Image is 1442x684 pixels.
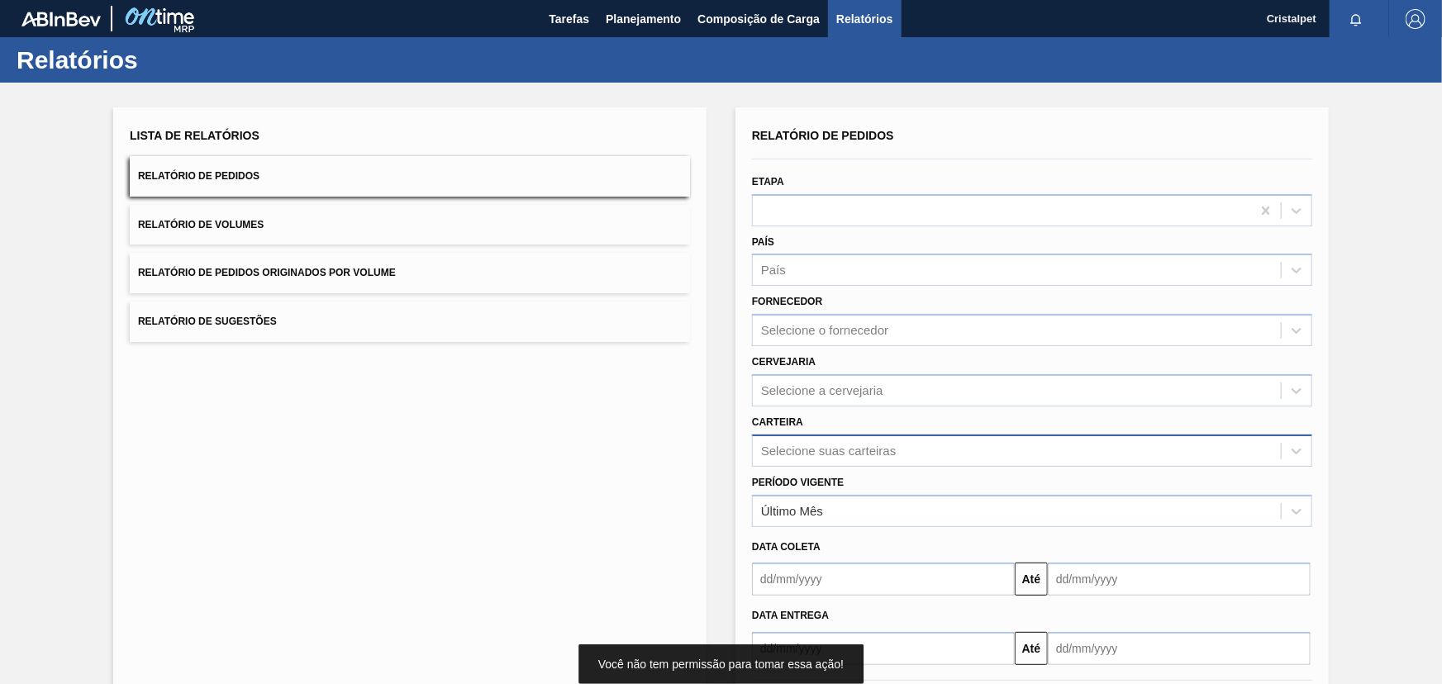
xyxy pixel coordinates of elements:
label: Carteira [752,416,803,428]
span: Tarefas [549,9,589,29]
button: Notificações [1330,7,1383,31]
span: Relatório de Pedidos [752,129,894,142]
div: Selecione a cervejaria [761,383,883,397]
span: Data entrega [752,610,829,621]
button: Relatório de Pedidos [130,156,690,197]
button: Relatório de Pedidos Originados por Volume [130,253,690,293]
span: Você não tem permissão para tomar essa ação! [598,658,844,671]
div: País [761,264,786,278]
button: Relatório de Sugestões [130,302,690,342]
h1: Relatórios [17,50,310,69]
span: Lista de Relatórios [130,129,259,142]
input: dd/mm/yyyy [752,632,1015,665]
label: País [752,236,774,248]
button: Até [1015,632,1048,665]
span: Relatório de Volumes [138,219,264,230]
div: Selecione suas carteiras [761,444,896,458]
img: TNhmsLtSVTkK8tSr43FrP2fwEKptu5GPRR3wAAAABJRU5ErkJggg== [21,12,101,26]
label: Período Vigente [752,477,844,488]
div: Último Mês [761,504,823,518]
span: Relatórios [836,9,892,29]
span: Relatório de Pedidos Originados por Volume [138,267,396,278]
input: dd/mm/yyyy [1048,632,1311,665]
label: Fornecedor [752,296,822,307]
span: Composição de Carga [697,9,820,29]
button: Até [1015,563,1048,596]
div: Selecione o fornecedor [761,324,888,338]
label: Cervejaria [752,356,816,368]
button: Relatório de Volumes [130,205,690,245]
input: dd/mm/yyyy [1048,563,1311,596]
span: Planejamento [606,9,681,29]
span: Data coleta [752,541,821,553]
span: Relatório de Sugestões [138,316,277,327]
img: Logout [1406,9,1425,29]
span: Relatório de Pedidos [138,170,259,182]
input: dd/mm/yyyy [752,563,1015,596]
label: Etapa [752,176,784,188]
